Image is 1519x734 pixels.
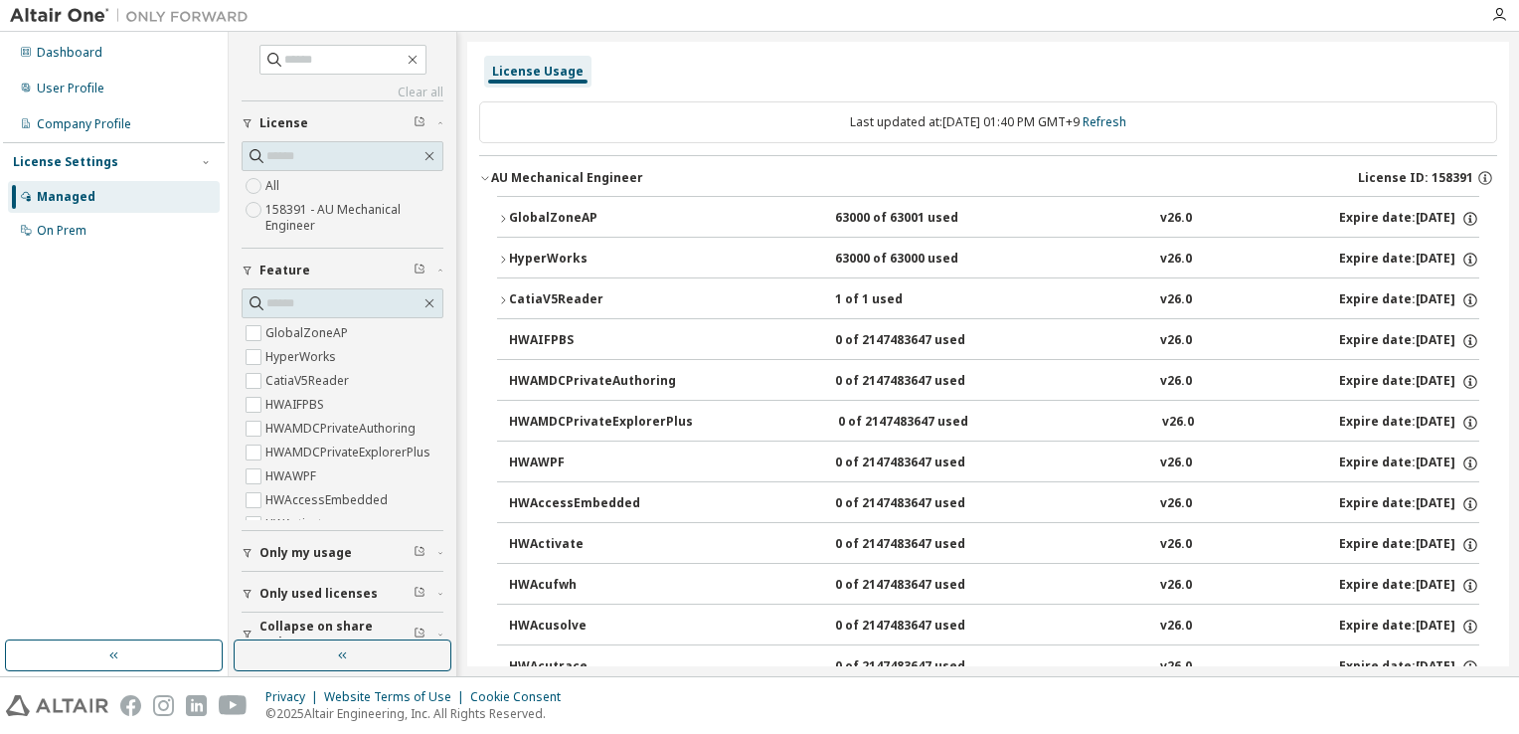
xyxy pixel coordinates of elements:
[835,251,1014,269] div: 63000 of 63000 used
[265,464,320,488] label: HWAWPF
[6,695,108,716] img: altair_logo.svg
[265,198,443,238] label: 158391 - AU Mechanical Engineer
[470,689,573,705] div: Cookie Consent
[835,536,1014,554] div: 0 of 2147483647 used
[1339,577,1479,595] div: Expire date: [DATE]
[265,393,328,417] label: HWAIFPBS
[509,319,1479,363] button: HWAIFPBS0 of 2147483647 usedv26.0Expire date:[DATE]
[1160,618,1192,636] div: v26.0
[1160,210,1192,228] div: v26.0
[1339,658,1479,676] div: Expire date: [DATE]
[1160,495,1192,513] div: v26.0
[509,401,1479,445] button: HWAMDCPrivateExplorerPlus0 of 2147483647 usedv26.0Expire date:[DATE]
[13,154,118,170] div: License Settings
[509,482,1479,526] button: HWAccessEmbedded0 of 2147483647 usedv26.0Expire date:[DATE]
[242,613,443,656] button: Collapse on share string
[265,512,333,536] label: HWActivate
[509,618,688,636] div: HWAcusolve
[492,64,584,80] div: License Usage
[1339,251,1479,269] div: Expire date: [DATE]
[509,455,688,472] div: HWAWPF
[265,488,392,512] label: HWAccessEmbedded
[1358,170,1473,186] span: License ID: 158391
[1339,291,1479,309] div: Expire date: [DATE]
[37,81,104,96] div: User Profile
[37,116,131,132] div: Company Profile
[509,332,688,350] div: HWAIFPBS
[259,263,310,278] span: Feature
[835,618,1014,636] div: 0 of 2147483647 used
[37,223,86,239] div: On Prem
[242,249,443,292] button: Feature
[1160,291,1192,309] div: v26.0
[153,695,174,716] img: instagram.svg
[497,197,1479,241] button: GlobalZoneAP63000 of 63001 usedv26.0Expire date:[DATE]
[242,531,443,575] button: Only my usage
[1339,536,1479,554] div: Expire date: [DATE]
[414,545,425,561] span: Clear filter
[265,441,434,464] label: HWAMDCPrivateExplorerPlus
[1339,455,1479,472] div: Expire date: [DATE]
[1160,332,1192,350] div: v26.0
[265,369,353,393] label: CatiaV5Reader
[509,414,693,432] div: HWAMDCPrivateExplorerPlus
[265,689,324,705] div: Privacy
[1160,455,1192,472] div: v26.0
[835,291,1014,309] div: 1 of 1 used
[1339,495,1479,513] div: Expire date: [DATE]
[414,627,425,642] span: Clear filter
[265,705,573,722] p: © 2025 Altair Engineering, Inc. All Rights Reserved.
[509,564,1479,608] button: HWAcufwh0 of 2147483647 usedv26.0Expire date:[DATE]
[1160,658,1192,676] div: v26.0
[265,321,352,345] label: GlobalZoneAP
[509,373,688,391] div: HWAMDCPrivateAuthoring
[259,115,308,131] span: License
[509,605,1479,648] button: HWAcusolve0 of 2147483647 usedv26.0Expire date:[DATE]
[265,174,283,198] label: All
[491,170,643,186] div: AU Mechanical Engineer
[259,619,414,650] span: Collapse on share string
[265,417,420,441] label: HWAMDCPrivateAuthoring
[265,345,340,369] label: HyperWorks
[509,442,1479,485] button: HWAWPF0 of 2147483647 usedv26.0Expire date:[DATE]
[835,373,1014,391] div: 0 of 2147483647 used
[242,101,443,145] button: License
[120,695,141,716] img: facebook.svg
[509,577,688,595] div: HWAcufwh
[835,658,1014,676] div: 0 of 2147483647 used
[509,658,688,676] div: HWAcutrace
[509,251,688,269] div: HyperWorks
[1083,113,1126,130] a: Refresh
[414,263,425,278] span: Clear filter
[509,495,688,513] div: HWAccessEmbedded
[324,689,470,705] div: Website Terms of Use
[835,495,1014,513] div: 0 of 2147483647 used
[509,645,1479,689] button: HWAcutrace0 of 2147483647 usedv26.0Expire date:[DATE]
[10,6,258,26] img: Altair One
[509,210,688,228] div: GlobalZoneAP
[37,189,95,205] div: Managed
[1160,577,1192,595] div: v26.0
[1339,414,1479,432] div: Expire date: [DATE]
[1339,332,1479,350] div: Expire date: [DATE]
[509,523,1479,567] button: HWActivate0 of 2147483647 usedv26.0Expire date:[DATE]
[838,414,1017,432] div: 0 of 2147483647 used
[1339,618,1479,636] div: Expire date: [DATE]
[414,586,425,602] span: Clear filter
[835,332,1014,350] div: 0 of 2147483647 used
[242,572,443,616] button: Only used licenses
[1162,414,1194,432] div: v26.0
[509,360,1479,404] button: HWAMDCPrivateAuthoring0 of 2147483647 usedv26.0Expire date:[DATE]
[497,278,1479,322] button: CatiaV5Reader1 of 1 usedv26.0Expire date:[DATE]
[1339,373,1479,391] div: Expire date: [DATE]
[414,115,425,131] span: Clear filter
[242,85,443,100] a: Clear all
[186,695,207,716] img: linkedin.svg
[259,545,352,561] span: Only my usage
[835,455,1014,472] div: 0 of 2147483647 used
[479,101,1497,143] div: Last updated at: [DATE] 01:40 PM GMT+9
[259,586,378,602] span: Only used licenses
[1160,536,1192,554] div: v26.0
[835,210,1014,228] div: 63000 of 63001 used
[1160,373,1192,391] div: v26.0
